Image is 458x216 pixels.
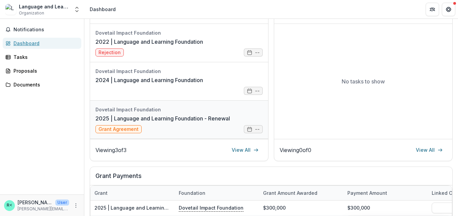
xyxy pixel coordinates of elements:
button: Partners [426,3,439,16]
button: Notifications [3,24,81,35]
div: Grant amount awarded [259,189,321,196]
div: Foundation [175,186,259,200]
a: Documents [3,79,81,90]
span: Notifications [13,27,79,33]
div: Tasks [13,53,76,61]
p: Viewing 0 of 0 [280,146,311,154]
div: Grant [90,189,112,196]
p: No tasks to show [342,77,385,85]
a: 2025 | Language and Learning Foundation - Renewal [95,114,230,122]
span: Organization [19,10,44,16]
a: Tasks [3,51,81,63]
div: Grant [90,186,175,200]
button: More [72,202,80,210]
p: Viewing 3 of 3 [95,146,126,154]
div: $300,000 [259,201,343,215]
p: Dovetail Impact Foundation [179,204,244,211]
button: Get Help [442,3,455,16]
button: Open entity switcher [72,3,82,16]
div: Payment Amount [343,189,391,196]
div: Payment Amount [343,186,428,200]
nav: breadcrumb [87,4,118,14]
img: Language and Learning Foundation [5,4,16,15]
a: View All [228,145,263,155]
h2: Grant Payments [95,172,447,185]
div: Dashboard [13,40,76,47]
a: Proposals [3,65,81,76]
a: Dashboard [3,38,81,49]
p: [PERSON_NAME] <[PERSON_NAME][EMAIL_ADDRESS][PERSON_NAME][DOMAIN_NAME]> [18,199,53,206]
div: $300,000 [343,201,428,215]
div: Grant amount awarded [259,186,343,200]
div: Rupinder Chahal <rupinder.chahal@languageandlearningfoundation.org> [7,203,12,208]
a: 2024 | Language and Learning Foundation [95,76,203,84]
p: User [55,200,69,206]
div: Language and Learning Foundation [19,3,69,10]
div: Documents [13,81,76,88]
p: [PERSON_NAME][EMAIL_ADDRESS][PERSON_NAME][DOMAIN_NAME] [18,206,69,212]
a: 2022 | Language and Learning Foundation [95,38,203,46]
div: Dashboard [90,6,116,13]
div: Foundation [175,189,209,196]
div: Proposals [13,67,76,74]
a: View All [412,145,447,155]
a: 2025 | Language and Learning Foundation - Renewal [94,205,221,211]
